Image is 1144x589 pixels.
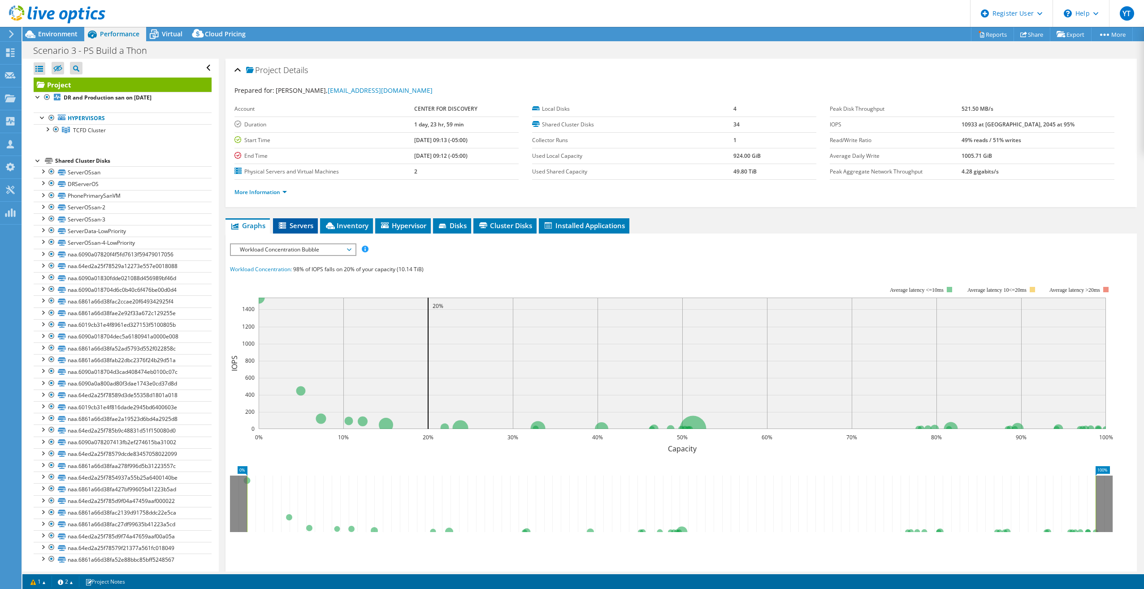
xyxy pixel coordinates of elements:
[1049,287,1100,293] text: Average latency >20ms
[1050,27,1092,41] a: Export
[34,413,212,424] a: naa.6861a66d38fae2a19523d6bd4a2925d8
[34,78,212,92] a: Project
[230,265,292,273] span: Workload Concentration:
[423,433,433,441] text: 20%
[380,221,426,230] span: Hypervisor
[34,178,212,190] a: DRServerOS
[277,221,313,230] span: Servers
[79,576,131,587] a: Project Notes
[34,424,212,436] a: naa.64ed2a25f785b9c48831d51f150080d0
[34,166,212,178] a: ServerOSsan
[414,152,468,160] b: [DATE] 09:12 (-05:00)
[532,167,733,176] label: Used Shared Capacity
[234,152,414,160] label: End Time
[414,105,477,113] b: CENTER FOR DISCOVERY
[38,30,78,38] span: Environment
[34,472,212,483] a: naa.64ed2a25f7854937a55b25a6400140be
[962,168,999,175] b: 4.28 gigabits/s
[34,448,212,460] a: naa.64ed2a25f78579dcde83457058022099
[34,237,212,248] a: ServerOSsan-4-LowPriority
[34,92,212,104] a: DR and Production san on [DATE]
[830,120,961,129] label: IOPS
[234,167,414,176] label: Physical Servers and Virtual Machines
[234,188,287,196] a: More Information
[29,46,161,56] h1: Scenario 3 - PS Build a Thon
[34,249,212,260] a: naa.6090a07820f4f5fd7613f59479017056
[592,433,603,441] text: 40%
[34,124,212,136] a: TCFD Cluster
[34,260,212,272] a: naa.64ed2a25f78529a12273e557e0018088
[242,305,255,313] text: 1400
[246,66,281,75] span: Project
[532,152,733,160] label: Used Local Capacity
[234,104,414,113] label: Account
[242,340,255,347] text: 1000
[255,433,262,441] text: 0%
[762,433,772,441] text: 60%
[433,302,443,310] text: 20%
[325,221,368,230] span: Inventory
[205,30,246,38] span: Cloud Pricing
[532,120,733,129] label: Shared Cluster Disks
[73,126,106,134] span: TCFD Cluster
[830,167,961,176] label: Peak Aggregate Network Throughput
[34,284,212,295] a: naa.6090a018704d6c0b40c6f476be00d0d4
[677,433,688,441] text: 50%
[1014,27,1050,41] a: Share
[34,225,212,237] a: ServerData-LowPriority
[962,136,1021,144] b: 49% reads / 51% writes
[251,425,255,433] text: 0
[276,86,433,95] span: [PERSON_NAME],
[242,323,255,330] text: 1200
[34,295,212,307] a: naa.6861a66d38fac2ccae20f649342925f4
[52,576,79,587] a: 2
[55,156,212,166] div: Shared Cluster Disks
[414,168,417,175] b: 2
[34,272,212,284] a: naa.6090a01830fdde021088d456989bf46d
[34,190,212,202] a: PhonePrimarySanVM
[733,105,737,113] b: 4
[245,374,255,381] text: 600
[34,390,212,401] a: naa.64ed2a25f78589d3de55358d1801a018
[1091,27,1133,41] a: More
[1120,6,1134,21] span: YT
[328,86,433,95] a: [EMAIL_ADDRESS][DOMAIN_NAME]
[733,121,740,128] b: 34
[34,342,212,354] a: naa.6861a66d38fa52ad5793d552f022858c
[162,30,182,38] span: Virtual
[230,221,265,230] span: Graphs
[24,576,52,587] a: 1
[34,202,212,213] a: ServerOSsan-2
[245,408,255,416] text: 200
[931,433,942,441] text: 80%
[733,168,757,175] b: 49.80 TiB
[34,331,212,342] a: naa.6090a018704dec5a6180941a0000e008
[1064,9,1072,17] svg: \n
[414,121,464,128] b: 1 day, 23 hr, 59 min
[830,136,961,145] label: Read/Write Ratio
[733,152,761,160] b: 924.00 GiB
[34,213,212,225] a: ServerOSsan-3
[971,27,1014,41] a: Reports
[1016,433,1027,441] text: 90%
[100,30,139,38] span: Performance
[234,120,414,129] label: Duration
[34,354,212,366] a: naa.6861a66d38fab22dbc2376f24b29d51a
[245,357,255,364] text: 800
[34,554,212,565] a: naa.6861a66d38fa52e88bbc85bff5248567
[438,221,467,230] span: Disks
[34,378,212,390] a: naa.6090a0a800ad80f3dae1743e0cd37d8d
[1099,433,1113,441] text: 100%
[234,86,274,95] label: Prepared for:
[64,94,152,101] b: DR and Production san on [DATE]
[34,519,212,530] a: naa.6861a66d38fac27df99635b41223a5cd
[34,401,212,413] a: naa.6019cb31e4f816dade2945bd6400603e
[543,221,625,230] span: Installed Applications
[668,444,697,454] text: Capacity
[830,152,961,160] label: Average Daily Write
[338,433,349,441] text: 10%
[478,221,532,230] span: Cluster Disks
[34,530,212,542] a: naa.64ed2a25f785d9f74a47659aaf00a05a
[34,542,212,554] a: naa.64ed2a25f78579f21377a561fc018049
[235,244,351,255] span: Workload Concentration Bubble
